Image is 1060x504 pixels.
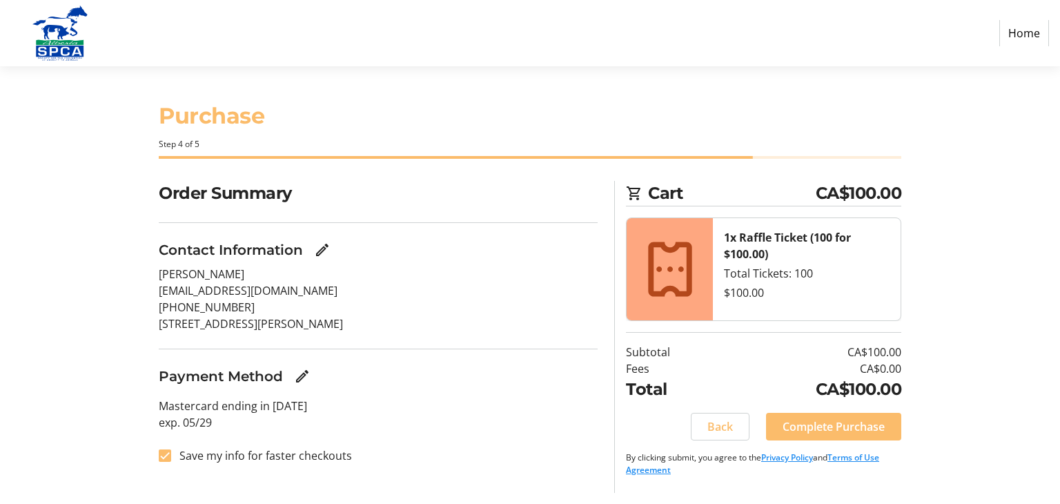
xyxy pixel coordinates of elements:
[626,360,719,377] td: Fees
[159,398,598,431] p: Mastercard ending in [DATE] exp. 05/29
[724,230,851,262] strong: 1x Raffle Ticket (100 for $100.00)
[707,418,733,435] span: Back
[159,99,901,133] h1: Purchase
[626,377,719,402] td: Total
[11,6,109,61] img: Alberta SPCA's Logo
[724,284,890,301] div: $100.00
[626,452,901,476] p: By clicking submit, you agree to the and
[159,316,598,332] p: [STREET_ADDRESS][PERSON_NAME]
[719,344,901,360] td: CA$100.00
[648,181,816,206] span: Cart
[626,452,879,476] a: Terms of Use Agreement
[999,20,1049,46] a: Home
[719,377,901,402] td: CA$100.00
[783,418,885,435] span: Complete Purchase
[816,181,902,206] span: CA$100.00
[159,181,598,206] h2: Order Summary
[691,413,749,440] button: Back
[159,299,598,316] p: [PHONE_NUMBER]
[159,138,901,151] div: Step 4 of 5
[761,452,813,463] a: Privacy Policy
[766,413,901,440] button: Complete Purchase
[159,240,303,260] h3: Contact Information
[288,362,316,390] button: Edit Payment Method
[724,265,890,282] div: Total Tickets: 100
[308,236,336,264] button: Edit Contact Information
[171,447,352,464] label: Save my info for faster checkouts
[159,366,283,387] h3: Payment Method
[626,344,719,360] td: Subtotal
[719,360,901,377] td: CA$0.00
[159,282,598,299] p: [EMAIL_ADDRESS][DOMAIN_NAME]
[159,266,598,282] p: [PERSON_NAME]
